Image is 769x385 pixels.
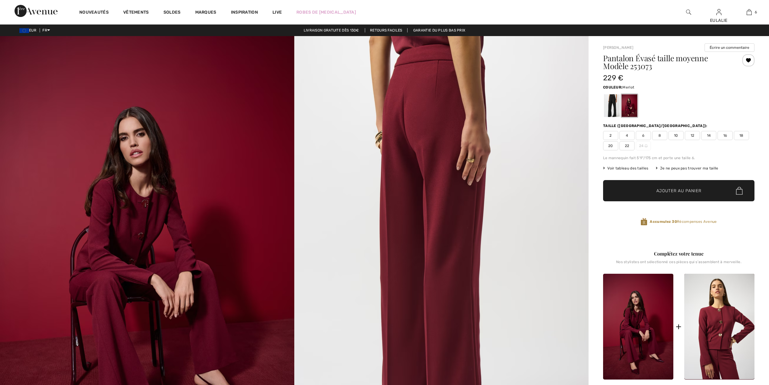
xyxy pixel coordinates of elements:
[19,28,39,32] span: EUR
[163,10,181,16] a: Soldes
[650,219,677,224] strong: Accumulez 30
[736,187,743,195] img: Bag.svg
[734,8,764,16] a: 6
[365,28,408,32] a: Retours faciles
[603,123,709,129] div: Taille ([GEOGRAPHIC_DATA]/[GEOGRAPHIC_DATA]):
[42,28,50,32] span: FR
[603,131,618,140] span: 2
[636,131,651,140] span: 6
[603,74,624,82] span: 229 €
[619,141,635,150] span: 22
[650,219,717,224] span: Récompenses Avenue
[619,131,635,140] span: 4
[296,9,356,15] a: Robes de [MEDICAL_DATA]
[603,141,618,150] span: 20
[684,274,754,379] img: Blazer Formelle Col Rond modèle 253071
[668,131,684,140] span: 10
[603,260,754,269] div: Nos stylistes ont sélectionné ces pièces qui s'assemblent à merveille.
[19,28,29,33] img: Euro
[603,54,729,70] h1: Pantalon Évasé taille moyenne Modèle 253073
[603,155,754,161] div: Le mannequin fait 5'9"/175 cm et porte une taille 6.
[603,180,754,201] button: Ajouter au panier
[652,131,667,140] span: 8
[656,166,718,171] div: Je ne peux pas trouver ma taille
[272,9,282,15] a: Live
[645,144,648,147] img: ring-m.svg
[676,320,682,333] div: +
[716,8,721,16] img: Mes infos
[195,10,216,16] a: Marques
[705,43,754,52] button: Écrire un commentaire
[686,8,691,16] img: recherche
[603,85,622,89] span: Couleur:
[231,10,258,16] span: Inspiration
[641,218,647,226] img: Récompenses Avenue
[15,5,58,17] img: 1ère Avenue
[701,131,716,140] span: 14
[603,166,649,171] span: Voir tableau des tailles
[604,94,620,117] div: Noir
[747,8,752,16] img: Mon panier
[603,250,754,257] div: Complétez votre tenue
[704,17,734,24] div: EULALIE
[716,9,721,15] a: Se connecter
[734,131,749,140] span: 18
[79,10,109,16] a: Nouveautés
[123,10,149,16] a: Vêtements
[656,188,701,194] span: Ajouter au panier
[622,94,637,117] div: Merlot
[408,28,470,32] a: Garantie du plus bas prix
[685,131,700,140] span: 12
[603,274,673,380] img: Pantalon Évasé Taille Moyenne modèle 253073
[636,141,651,150] span: 24
[718,131,733,140] span: 16
[603,45,633,50] a: [PERSON_NAME]
[622,85,634,89] span: Merlot
[755,9,757,15] span: 6
[299,28,364,32] a: Livraison gratuite dès 130€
